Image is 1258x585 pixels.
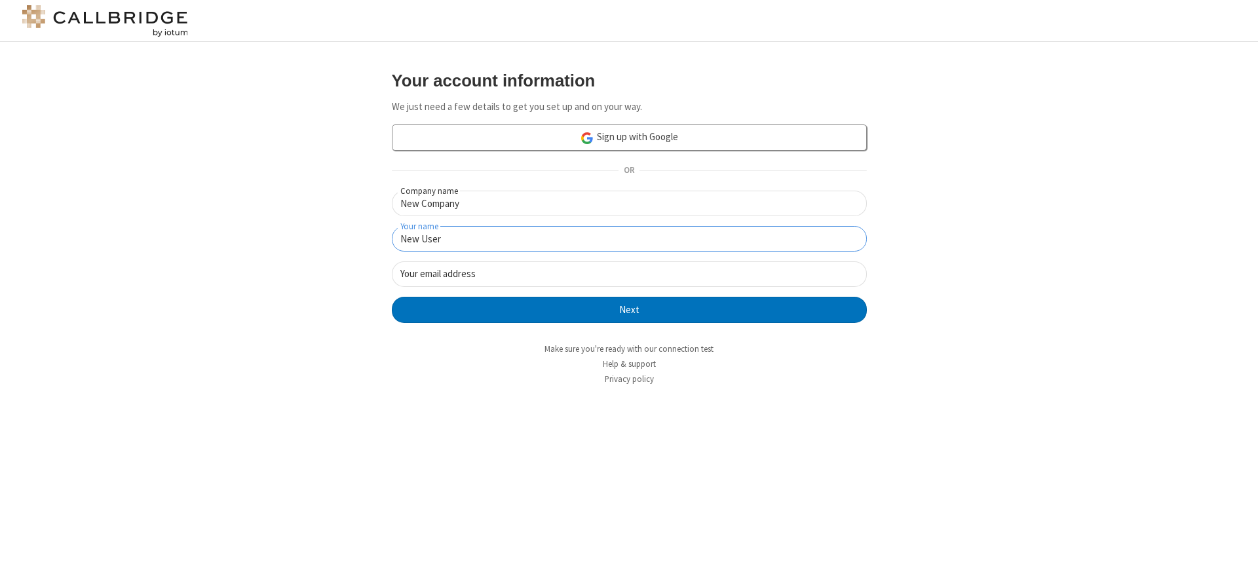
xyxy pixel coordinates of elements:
[619,162,639,180] span: OR
[603,358,656,369] a: Help & support
[392,100,867,115] p: We just need a few details to get you set up and on your way.
[392,297,867,323] button: Next
[392,261,867,287] input: Your email address
[580,131,594,145] img: google-icon.png
[392,226,867,252] input: Your name
[20,5,190,37] img: logo@2x.png
[392,124,867,151] a: Sign up with Google
[392,71,867,90] h3: Your account information
[392,191,867,216] input: Company name
[605,373,654,385] a: Privacy policy
[544,343,714,354] a: Make sure you're ready with our connection test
